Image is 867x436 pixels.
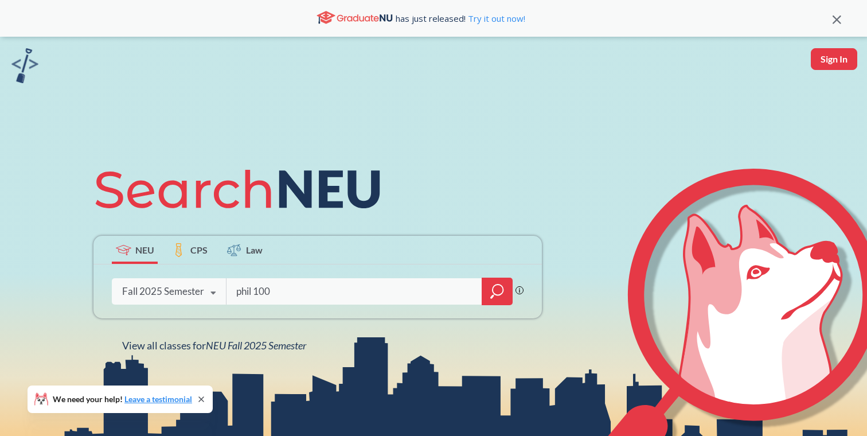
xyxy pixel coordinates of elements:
img: sandbox logo [11,48,38,83]
a: Try it out now! [466,13,525,24]
span: NEU Fall 2025 Semester [206,339,306,352]
span: CPS [190,243,208,256]
a: sandbox logo [11,48,38,87]
input: Class, professor, course number, "phrase" [235,279,474,303]
span: has just released! [396,12,525,25]
span: We need your help! [53,395,192,403]
span: NEU [135,243,154,256]
button: Sign In [811,48,857,70]
svg: magnifying glass [490,283,504,299]
a: Leave a testimonial [124,394,192,404]
span: Law [246,243,263,256]
div: Fall 2025 Semester [122,285,204,298]
div: magnifying glass [482,278,513,305]
span: View all classes for [122,339,306,352]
